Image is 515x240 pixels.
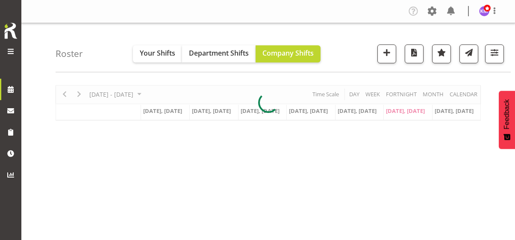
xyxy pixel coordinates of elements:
[432,44,451,63] button: Highlight an important date within the roster.
[262,48,314,58] span: Company Shifts
[377,44,396,63] button: Add a new shift
[182,45,256,62] button: Department Shifts
[459,44,478,63] button: Send a list of all shifts for the selected filtered period to all rostered employees.
[485,44,504,63] button: Filter Shifts
[503,99,511,129] span: Feedback
[56,49,83,59] h4: Roster
[256,45,321,62] button: Company Shifts
[499,91,515,149] button: Feedback - Show survey
[140,48,175,58] span: Your Shifts
[479,6,489,16] img: kelly-morgan6119.jpg
[133,45,182,62] button: Your Shifts
[405,44,424,63] button: Download a PDF of the roster according to the set date range.
[2,21,19,40] img: Rosterit icon logo
[189,48,249,58] span: Department Shifts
